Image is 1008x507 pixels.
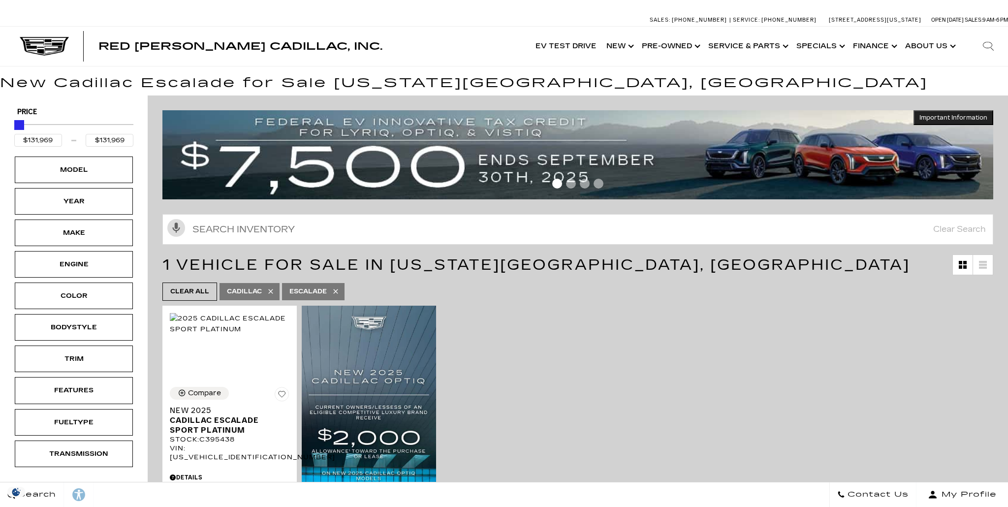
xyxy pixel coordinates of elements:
[98,40,382,52] span: Red [PERSON_NAME] Cadillac, Inc.
[672,17,727,23] span: [PHONE_NUMBER]
[170,285,209,298] span: Clear All
[729,17,819,23] a: Service: [PHONE_NUMBER]
[566,179,576,189] span: Go to slide 2
[275,387,289,406] button: Save Vehicle
[531,27,601,66] a: EV Test Drive
[49,196,98,207] div: Year
[49,448,98,459] div: Transmission
[15,283,133,309] div: ColorColor
[919,114,987,122] span: Important Information
[162,256,910,274] span: 1 Vehicle for Sale in [US_STATE][GEOGRAPHIC_DATA], [GEOGRAPHIC_DATA]
[49,259,98,270] div: Engine
[594,179,603,189] span: Go to slide 4
[15,409,133,436] div: FueltypeFueltype
[170,473,289,482] div: Pricing Details - New 2025 Cadillac Escalade Sport Platinum
[650,17,729,23] a: Sales: [PHONE_NUMBER]
[761,17,817,23] span: [PHONE_NUMBER]
[5,487,28,497] img: Opt-Out Icon
[913,110,993,125] button: Important Information
[829,482,916,507] a: Contact Us
[938,488,997,502] span: My Profile
[49,385,98,396] div: Features
[15,346,133,372] div: TrimTrim
[49,417,98,428] div: Fueltype
[15,314,133,341] div: BodystyleBodystyle
[170,435,289,444] div: Stock : C395438
[15,251,133,278] div: EngineEngine
[98,41,382,51] a: Red [PERSON_NAME] Cadillac, Inc.
[5,487,28,497] section: Click to Open Cookie Consent Modal
[170,313,289,335] img: 2025 Cadillac Escalade Sport Platinum
[49,164,98,175] div: Model
[14,117,133,147] div: Price
[931,17,964,23] span: Open [DATE]
[17,108,130,117] h5: Price
[227,285,262,298] span: Cadillac
[49,322,98,333] div: Bodystyle
[170,444,289,462] div: VIN: [US_VEHICLE_IDENTIFICATION_NUMBER]
[170,406,282,415] span: New 2025
[188,389,221,398] div: Compare
[982,17,1008,23] span: 9 AM-6 PM
[703,27,791,66] a: Service & Parts
[900,27,959,66] a: About Us
[15,220,133,246] div: MakeMake
[167,219,185,237] svg: Click to toggle on voice search
[162,214,993,245] input: Search Inventory
[845,488,909,502] span: Contact Us
[162,110,993,199] img: vrp-tax-ending-august-version
[49,353,98,364] div: Trim
[15,377,133,404] div: FeaturesFeatures
[15,157,133,183] div: ModelModel
[601,27,637,66] a: New
[916,482,1008,507] button: Open user profile menu
[14,120,24,130] div: Maximum Price
[20,37,69,56] img: Cadillac Dark Logo with Cadillac White Text
[49,290,98,301] div: Color
[637,27,703,66] a: Pre-Owned
[86,134,133,147] input: Maximum
[580,179,590,189] span: Go to slide 3
[552,179,562,189] span: Go to slide 1
[49,227,98,238] div: Make
[733,17,760,23] span: Service:
[15,441,133,467] div: TransmissionTransmission
[650,17,670,23] span: Sales:
[289,285,327,298] span: Escalade
[965,17,982,23] span: Sales:
[170,406,289,435] a: New 2025Cadillac Escalade Sport Platinum
[829,17,921,23] a: [STREET_ADDRESS][US_STATE]
[14,134,62,147] input: Minimum
[170,387,229,400] button: Compare Vehicle
[848,27,900,66] a: Finance
[15,188,133,215] div: YearYear
[791,27,848,66] a: Specials
[170,415,282,435] span: Cadillac Escalade Sport Platinum
[15,488,56,502] span: Search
